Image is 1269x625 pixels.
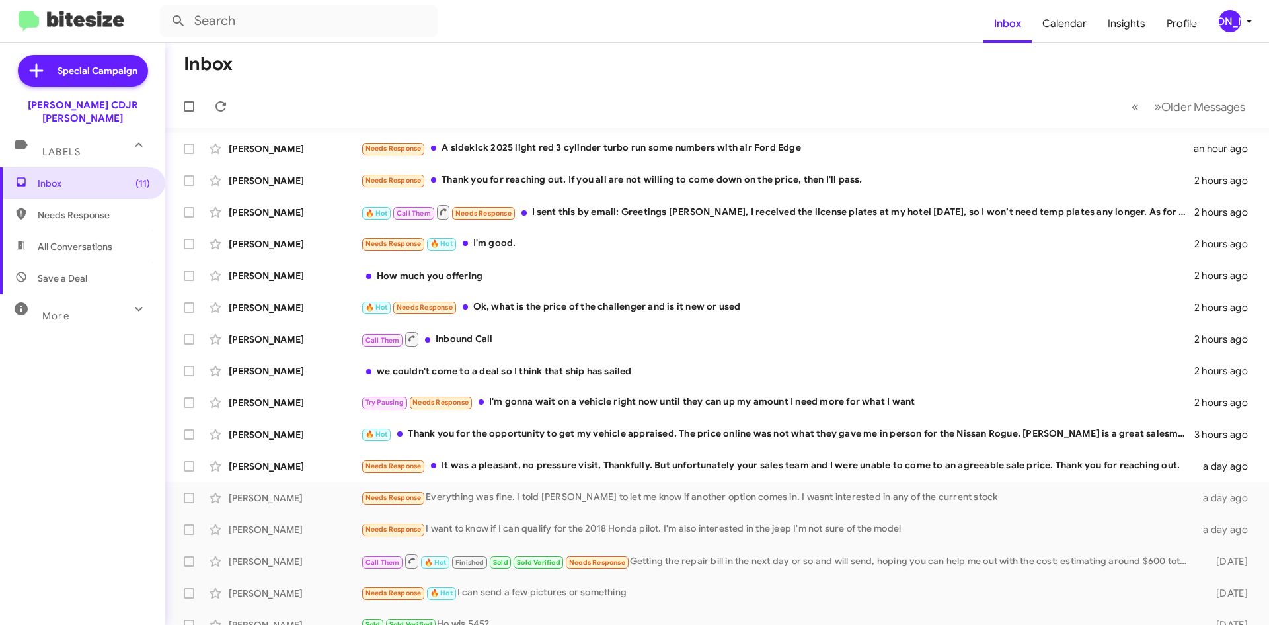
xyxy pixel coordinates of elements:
[361,204,1194,220] div: I sent this by email: Greetings [PERSON_NAME], I received the license plates at my hotel [DATE], ...
[1124,93,1147,120] button: Previous
[361,395,1194,410] div: I'm gonna wait on a vehicle right now until they can up my amount I need more for what I want
[42,146,81,158] span: Labels
[361,141,1194,156] div: A sidekick 2025 light red 3 cylinder turbo run some numbers with air Ford Edge
[1208,10,1254,32] button: [PERSON_NAME]
[229,396,361,409] div: [PERSON_NAME]
[365,430,388,438] span: 🔥 Hot
[1195,460,1258,473] div: a day ago
[1219,10,1241,32] div: [PERSON_NAME]
[365,493,422,502] span: Needs Response
[365,209,388,218] span: 🔥 Hot
[229,523,361,536] div: [PERSON_NAME]
[1156,5,1208,43] a: Profile
[1194,396,1258,409] div: 2 hours ago
[361,458,1195,474] div: It was a pleasant, no pressure visit, Thankfully. But unfortunately your sales team and I were un...
[361,269,1194,282] div: How much you offering
[229,555,361,568] div: [PERSON_NAME]
[229,333,361,346] div: [PERSON_NAME]
[38,240,112,253] span: All Conversations
[365,558,400,567] span: Call Them
[1194,364,1258,378] div: 2 hours ago
[1194,206,1258,219] div: 2 hours ago
[361,331,1194,347] div: Inbound Call
[229,269,361,282] div: [PERSON_NAME]
[361,427,1194,442] div: Thank you for the opportunity to get my vehicle appraised. The price online was not what they gav...
[361,173,1194,188] div: Thank you for reaching out. If you all are not willing to come down on the price, then I'll pass.
[1195,587,1258,600] div: [DATE]
[229,174,361,187] div: [PERSON_NAME]
[455,558,484,567] span: Finished
[361,553,1195,569] div: Getting the repair bill in the next day or so and will send, hoping you can help me out with the ...
[38,177,150,190] span: Inbox
[455,209,512,218] span: Needs Response
[38,208,150,222] span: Needs Response
[361,522,1195,537] div: I want to know if I can qualify for the 2018 Honda pilot. I'm also interested in the jeep I'm not...
[229,237,361,251] div: [PERSON_NAME]
[1194,301,1258,314] div: 2 hours ago
[365,239,422,248] span: Needs Response
[365,462,422,470] span: Needs Response
[1194,333,1258,346] div: 2 hours ago
[1194,269,1258,282] div: 2 hours ago
[430,239,453,248] span: 🔥 Hot
[365,398,404,407] span: Try Pausing
[430,589,453,597] span: 🔥 Hot
[365,176,422,185] span: Needs Response
[229,460,361,473] div: [PERSON_NAME]
[983,5,1032,43] a: Inbox
[1194,174,1258,187] div: 2 hours ago
[229,142,361,155] div: [PERSON_NAME]
[1097,5,1156,43] a: Insights
[365,303,388,312] span: 🔥 Hot
[229,428,361,441] div: [PERSON_NAME]
[361,300,1194,315] div: Ok, what is the price of the challenger and is it new or used
[365,589,422,597] span: Needs Response
[1194,428,1258,441] div: 3 hours ago
[365,144,422,153] span: Needs Response
[18,55,148,87] a: Special Campaign
[365,525,422,534] span: Needs Response
[361,490,1195,505] div: Everything was fine. I told [PERSON_NAME] to let me know if another option comes in. I wasnt inte...
[160,5,438,37] input: Search
[1194,237,1258,251] div: 2 hours ago
[397,209,431,218] span: Call Them
[424,558,447,567] span: 🔥 Hot
[135,177,150,190] span: (11)
[1195,491,1258,505] div: a day ago
[229,364,361,378] div: [PERSON_NAME]
[361,364,1194,378] div: we couldn't come to a deal so I think that ship has sailed
[229,491,361,505] div: [PERSON_NAME]
[1195,523,1258,536] div: a day ago
[1195,555,1258,568] div: [DATE]
[397,303,453,312] span: Needs Response
[493,558,508,567] span: Sold
[361,585,1195,601] div: I can send a few pictures or something
[229,206,361,219] div: [PERSON_NAME]
[1146,93,1253,120] button: Next
[229,587,361,600] div: [PERSON_NAME]
[517,558,560,567] span: Sold Verified
[1124,93,1253,120] nav: Page navigation example
[1032,5,1097,43] a: Calendar
[42,310,69,322] span: More
[58,64,137,77] span: Special Campaign
[38,272,87,285] span: Save a Deal
[365,336,400,345] span: Call Them
[1154,99,1161,115] span: »
[361,236,1194,251] div: I'm good.
[1161,100,1245,114] span: Older Messages
[569,558,625,567] span: Needs Response
[412,398,469,407] span: Needs Response
[1194,142,1258,155] div: an hour ago
[229,301,361,314] div: [PERSON_NAME]
[184,54,233,75] h1: Inbox
[1132,99,1139,115] span: «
